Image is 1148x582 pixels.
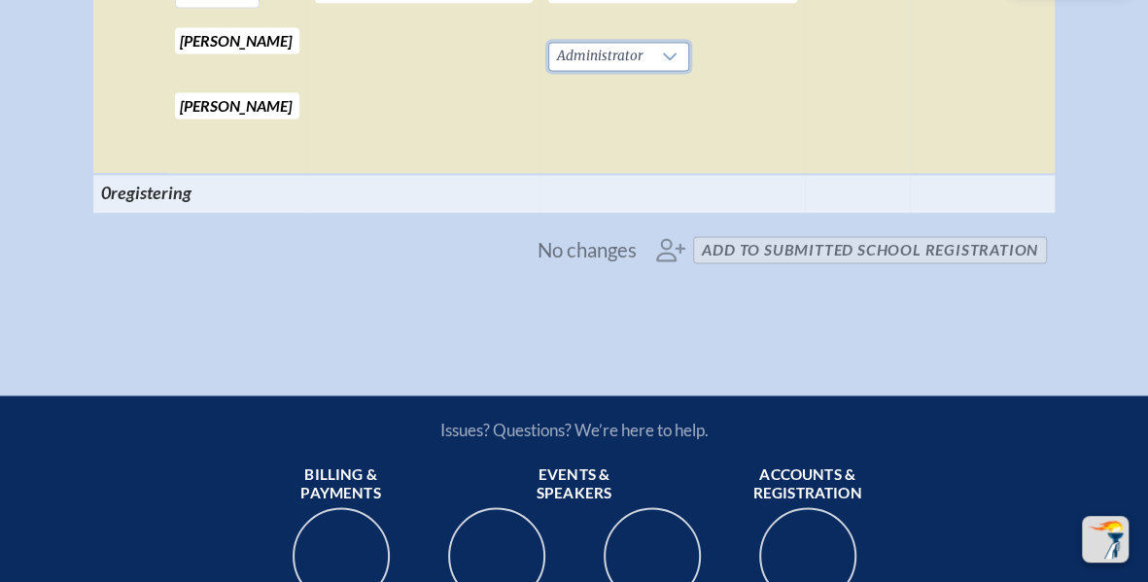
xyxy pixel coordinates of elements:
img: To the top [1086,520,1125,559]
input: First Name [175,27,299,53]
span: Events & speakers [504,464,644,503]
span: registering [111,182,191,203]
th: 0 [93,174,307,211]
input: Last Name [175,92,299,119]
span: No changes [538,239,637,260]
span: Billing & payments [271,464,411,503]
span: Accounts & registration [738,464,878,503]
button: Scroll Top [1082,516,1129,563]
span: Administrator [549,43,651,70]
p: Issues? Questions? We’re here to help. [232,420,917,440]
